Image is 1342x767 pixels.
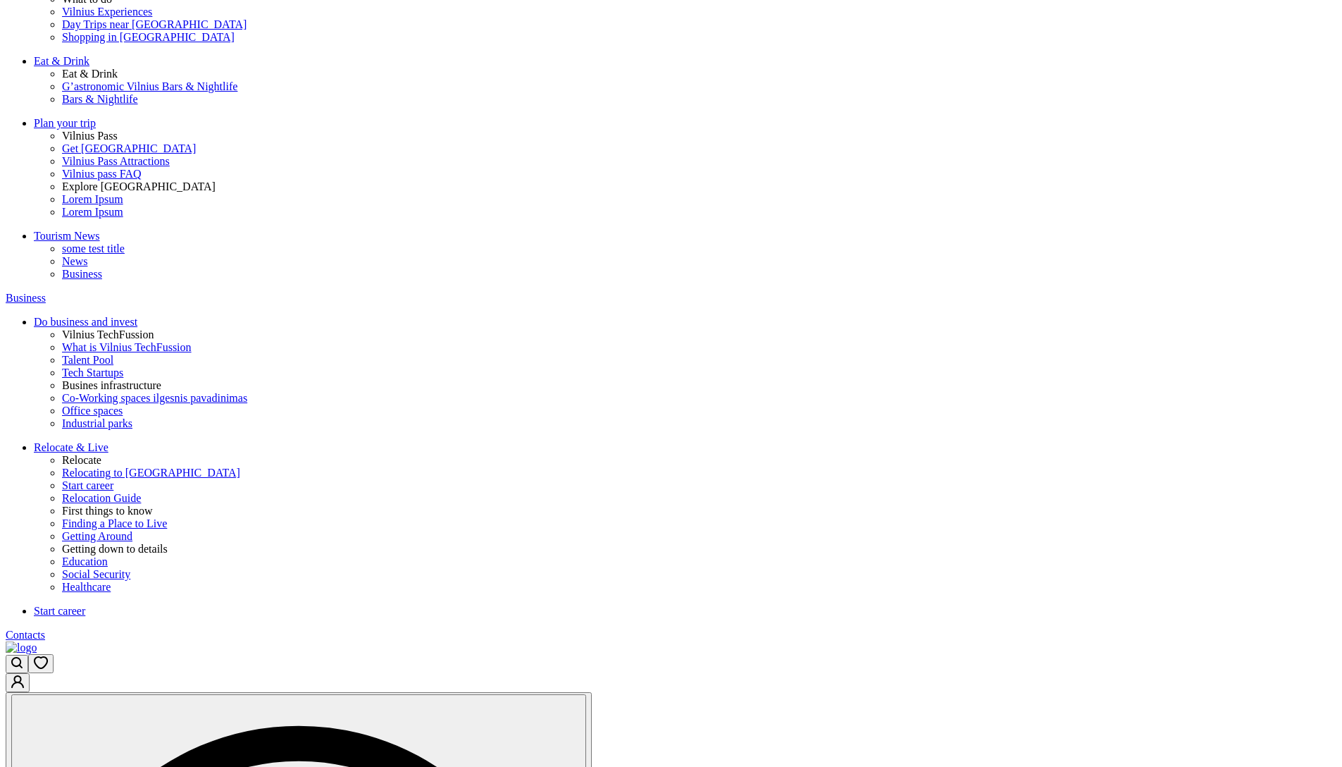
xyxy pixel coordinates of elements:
span: Healthcare [62,581,111,593]
span: Getting down to details [62,543,168,555]
span: Lorem Ipsum [62,206,123,218]
span: G’astronomic Vilnius Bars & Nightlife [62,80,237,92]
a: Get [GEOGRAPHIC_DATA] [62,142,1336,155]
a: Do business and invest [34,316,1336,329]
span: Plan your trip [34,117,96,129]
a: Go to customer profile [6,678,30,690]
a: some test title [62,243,1336,255]
span: Business [6,292,46,304]
span: Relocating to [GEOGRAPHIC_DATA] [62,467,240,479]
span: Tech Startups [62,367,123,379]
span: Vilnius TechFussion [62,329,154,340]
a: G’astronomic Vilnius Bars & Nightlife [62,80,1336,93]
span: Finding a Place to Live [62,517,167,529]
span: Talent Pool [62,354,113,366]
span: Start career [62,479,113,491]
a: Eat & Drink [34,55,1336,68]
a: Business [62,268,1336,281]
span: Vilnius pass FAQ [62,168,142,180]
a: Lorem Ipsum [62,193,1336,206]
span: Office spaces [62,405,123,417]
span: Lorem Ipsum [62,193,123,205]
a: Talent Pool [62,354,1336,367]
a: Lorem Ipsum [62,206,1336,219]
span: Vilnius Pass Attractions [62,155,170,167]
a: Relocate & Live [34,441,1336,454]
a: Plan your trip [34,117,1336,130]
span: Social Security [62,568,130,580]
span: Getting Around [62,530,132,542]
a: Relocation Guide [62,492,1336,505]
span: Bars & Nightlife [62,93,138,105]
a: Relocating to [GEOGRAPHIC_DATA] [62,467,1336,479]
span: Tourism News [34,230,100,242]
a: Start career [34,605,1336,618]
a: Getting Around [62,530,1336,543]
span: Relocate [62,454,101,466]
button: Open search modal [6,655,28,673]
span: Explore [GEOGRAPHIC_DATA] [62,180,216,192]
span: Vilnius Pass [62,130,118,142]
a: Shopping in [GEOGRAPHIC_DATA] [62,31,1336,44]
span: Business [62,268,102,280]
span: What is Vilnius TechFussion [62,341,192,353]
a: Vilnius Experiences [62,6,1336,18]
a: Open wishlist [28,659,54,671]
span: Education [62,556,108,567]
button: Open wishlist [28,654,54,673]
a: Start career [62,479,1336,492]
span: Co-Working spaces ilgesnis pavadinimas [62,392,247,404]
span: Start career [34,605,85,617]
span: Get [GEOGRAPHIC_DATA] [62,142,196,154]
span: Shopping in [GEOGRAPHIC_DATA] [62,31,235,43]
span: Relocate & Live [34,441,108,453]
span: Industrial parks [62,417,132,429]
span: Eat & Drink [34,55,89,67]
span: Vilnius Experiences [62,6,152,18]
a: Vilnius Pass Attractions [62,155,1336,168]
span: Do business and invest [34,316,137,328]
a: Social Security [62,568,1336,581]
a: Industrial parks [62,417,1336,430]
span: Day Trips near [GEOGRAPHIC_DATA] [62,18,247,30]
a: Finding a Place to Live [62,517,1336,530]
span: Eat & Drink [62,68,118,80]
a: Office spaces [62,405,1336,417]
a: Healthcare [62,581,1336,594]
span: First things to know [62,505,152,517]
span: Busines infrastructure [62,379,161,391]
img: logo [6,642,37,654]
a: Vilnius pass FAQ [62,168,1336,180]
a: Bars & Nightlife [62,93,1336,106]
a: What is Vilnius TechFussion [62,341,1336,354]
a: Contacts [6,629,1336,642]
button: Go to customer profile [6,673,30,692]
span: News [62,255,87,267]
a: News [62,255,1336,268]
a: Business [6,292,1336,305]
a: Day Trips near [GEOGRAPHIC_DATA] [62,18,1336,31]
a: Education [62,556,1336,568]
a: Co-Working spaces ilgesnis pavadinimas [62,392,1336,405]
span: Relocation Guide [62,492,141,504]
span: Contacts [6,629,45,641]
a: Tourism News [34,230,1336,243]
a: Tech Startups [62,367,1336,379]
